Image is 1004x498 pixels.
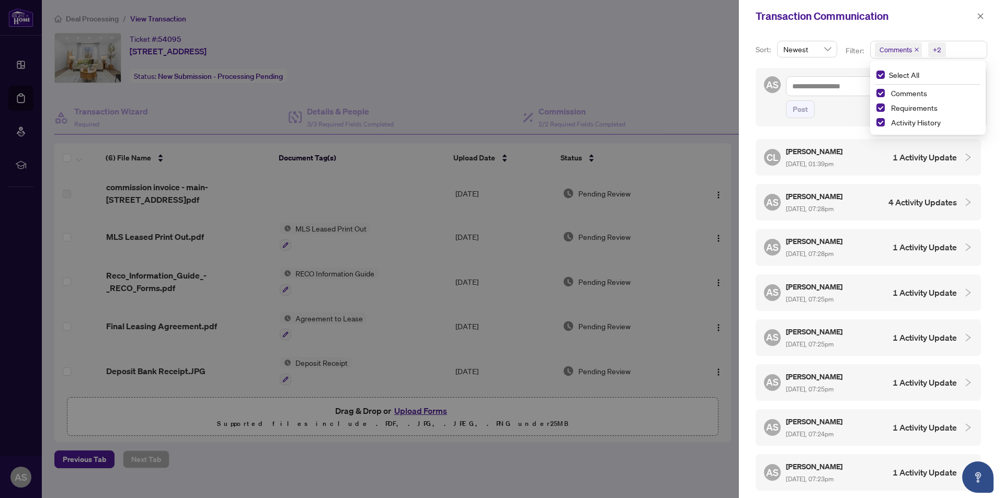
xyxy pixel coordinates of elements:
[880,44,912,55] span: Comments
[756,454,981,491] div: AS[PERSON_NAME] [DATE], 07:23pm1 Activity Update
[756,184,981,221] div: AS[PERSON_NAME] [DATE], 07:28pm4 Activity Updates
[963,242,973,252] span: collapsed
[963,468,973,477] span: collapsed
[756,409,981,446] div: AS[PERSON_NAME] [DATE], 07:24pm1 Activity Update
[846,45,865,56] p: Filter:
[756,44,773,55] p: Sort:
[786,430,834,438] span: [DATE], 07:24pm
[756,229,981,265] div: AS[PERSON_NAME] [DATE], 07:28pm1 Activity Update
[766,375,779,389] span: AS
[876,103,885,112] span: Select Requirements
[756,139,981,176] div: CL[PERSON_NAME] [DATE], 01:39pm1 Activity Update
[766,465,779,480] span: AS
[786,295,834,303] span: [DATE], 07:25pm
[887,87,979,99] span: Comments
[963,378,973,387] span: collapsed
[876,89,885,97] span: Select Comments
[893,286,957,299] h4: 1 Activity Update
[783,41,831,57] span: Newest
[756,274,981,311] div: AS[PERSON_NAME] [DATE], 07:25pm1 Activity Update
[766,195,779,210] span: AS
[891,118,941,127] span: Activity History
[786,370,844,383] h5: [PERSON_NAME]
[891,88,927,98] span: Comments
[962,461,994,493] button: Open asap
[914,47,919,52] span: close
[766,285,779,299] span: AS
[893,466,957,479] h4: 1 Activity Update
[933,44,941,55] div: +2
[786,340,834,348] span: [DATE], 07:25pm
[786,326,844,338] h5: [PERSON_NAME]
[875,42,922,57] span: Comments
[963,288,973,297] span: collapsed
[767,150,778,165] span: CL
[786,145,844,157] h5: [PERSON_NAME]
[885,69,923,80] span: Select All
[786,160,834,168] span: [DATE], 01:39pm
[786,460,844,472] h5: [PERSON_NAME]
[786,415,844,427] h5: [PERSON_NAME]
[963,423,973,432] span: collapsed
[786,100,815,118] button: Post
[893,421,957,434] h4: 1 Activity Update
[786,475,834,483] span: [DATE], 07:23pm
[977,13,984,20] span: close
[786,190,844,202] h5: [PERSON_NAME]
[963,198,973,207] span: collapsed
[786,281,844,293] h5: [PERSON_NAME]
[766,240,779,254] span: AS
[786,235,844,247] h5: [PERSON_NAME]
[888,196,957,209] h4: 4 Activity Updates
[786,205,834,213] span: [DATE], 07:28pm
[786,385,834,393] span: [DATE], 07:25pm
[766,330,779,344] span: AS
[893,151,957,164] h4: 1 Activity Update
[766,77,779,92] span: AS
[876,118,885,126] span: Select Activity History
[893,241,957,253] h4: 1 Activity Update
[786,250,834,258] span: [DATE], 07:28pm
[963,153,973,162] span: collapsed
[887,101,979,114] span: Requirements
[893,376,957,389] h4: 1 Activity Update
[756,319,981,356] div: AS[PERSON_NAME] [DATE], 07:25pm1 Activity Update
[887,116,979,129] span: Activity History
[893,331,957,344] h4: 1 Activity Update
[756,8,974,24] div: Transaction Communication
[756,364,981,401] div: AS[PERSON_NAME] [DATE], 07:25pm1 Activity Update
[766,420,779,434] span: AS
[891,103,938,112] span: Requirements
[963,333,973,342] span: collapsed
